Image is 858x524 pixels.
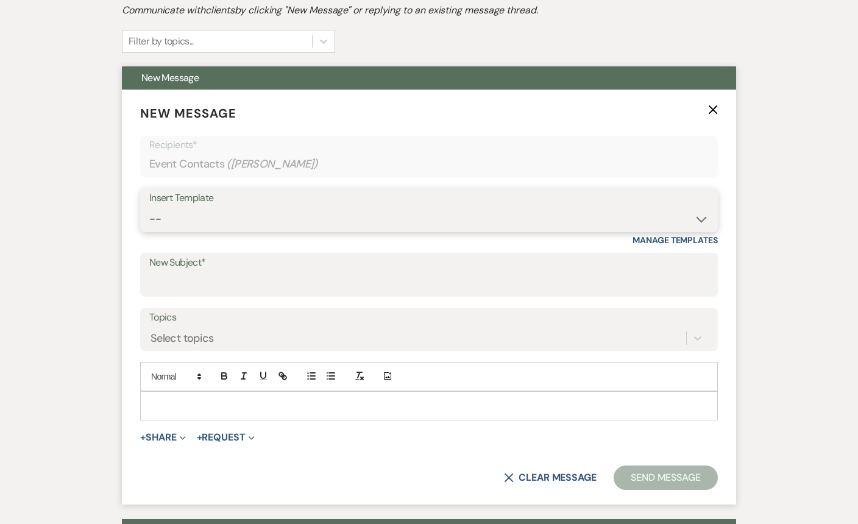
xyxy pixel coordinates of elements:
[504,473,597,483] button: Clear message
[140,433,186,442] button: Share
[140,433,146,442] span: +
[197,433,202,442] span: +
[149,254,709,272] label: New Subject*
[197,433,255,442] button: Request
[614,466,718,490] button: Send Message
[140,105,236,121] span: New Message
[129,34,194,49] div: Filter by topics...
[141,71,199,84] span: New Message
[633,235,718,246] a: Manage Templates
[227,156,318,172] span: ( [PERSON_NAME] )
[122,3,736,18] h2: Communicate with clients by clicking "New Message" or replying to an existing message thread.
[149,152,709,176] div: Event Contacts
[149,137,709,153] p: Recipients*
[151,330,214,346] div: Select topics
[149,189,709,207] div: Insert Template
[149,309,709,327] label: Topics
